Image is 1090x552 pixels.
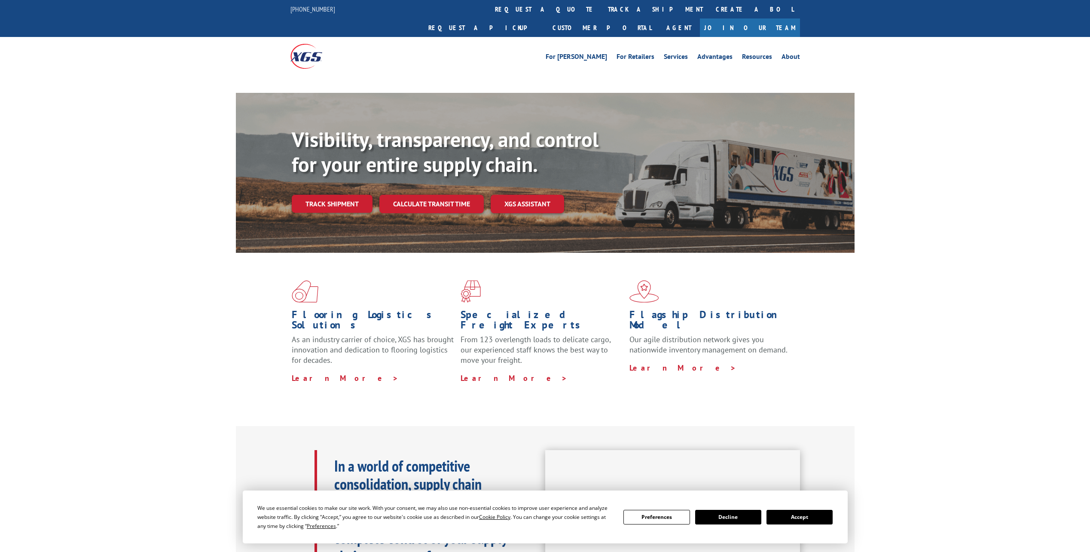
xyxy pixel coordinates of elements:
[617,53,654,63] a: For Retailers
[623,510,690,524] button: Preferences
[695,510,761,524] button: Decline
[257,503,613,531] div: We use essential cookies to make our site work. With your consent, we may also use non-essential ...
[658,18,700,37] a: Agent
[742,53,772,63] a: Resources
[379,195,484,213] a: Calculate transit time
[292,310,454,334] h1: Flooring Logistics Solutions
[461,280,481,303] img: xgs-icon-focused-on-flooring-red
[664,53,688,63] a: Services
[422,18,546,37] a: Request a pickup
[292,373,399,383] a: Learn More >
[292,280,318,303] img: xgs-icon-total-supply-chain-intelligence-red
[292,195,372,213] a: Track shipment
[629,334,788,355] span: Our agile distribution network gives you nationwide inventory management on demand.
[629,280,659,303] img: xgs-icon-flagship-distribution-model-red
[700,18,800,37] a: Join Our Team
[546,53,607,63] a: For [PERSON_NAME]
[461,310,623,334] h1: Specialized Freight Experts
[629,310,792,334] h1: Flagship Distribution Model
[782,53,800,63] a: About
[461,334,623,373] p: From 123 overlength loads to delicate cargo, our experienced staff knows the best way to move you...
[461,373,568,383] a: Learn More >
[697,53,733,63] a: Advantages
[766,510,833,524] button: Accept
[491,195,564,213] a: XGS ASSISTANT
[290,5,335,13] a: [PHONE_NUMBER]
[292,334,454,365] span: As an industry carrier of choice, XGS has brought innovation and dedication to flooring logistics...
[479,513,510,521] span: Cookie Policy
[243,491,848,543] div: Cookie Consent Prompt
[629,363,736,373] a: Learn More >
[307,522,336,530] span: Preferences
[546,18,658,37] a: Customer Portal
[292,126,598,178] b: Visibility, transparency, and control for your entire supply chain.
